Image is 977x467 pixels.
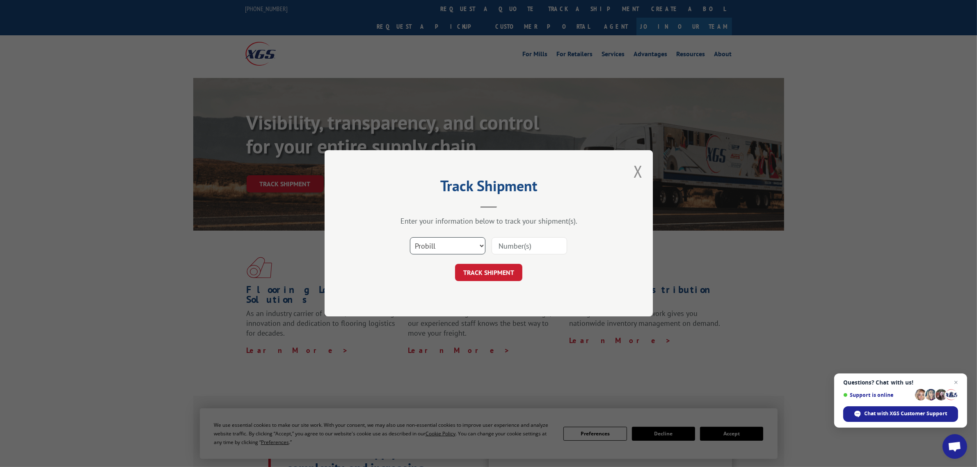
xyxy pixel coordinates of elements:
[943,434,967,459] div: Open chat
[843,379,958,386] span: Questions? Chat with us!
[366,217,612,226] div: Enter your information below to track your shipment(s).
[492,238,567,255] input: Number(s)
[366,180,612,196] h2: Track Shipment
[455,264,522,282] button: TRACK SHIPMENT
[865,410,947,417] span: Chat with XGS Customer Support
[951,378,961,387] span: Close chat
[843,406,958,422] div: Chat with XGS Customer Support
[843,392,912,398] span: Support is online
[634,160,643,182] button: Close modal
